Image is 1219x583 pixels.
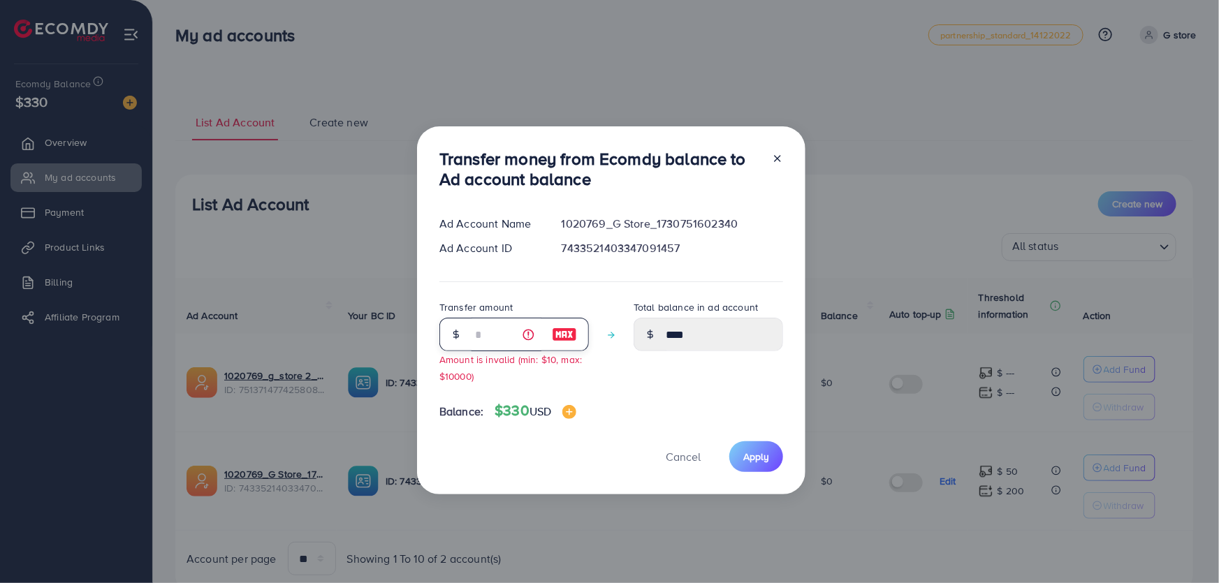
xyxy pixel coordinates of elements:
h3: Transfer money from Ecomdy balance to Ad account balance [439,149,761,189]
span: Apply [743,450,769,464]
img: image [552,326,577,343]
img: image [562,405,576,419]
button: Apply [729,441,783,471]
label: Total balance in ad account [634,300,758,314]
button: Cancel [648,441,718,471]
h4: $330 [495,402,576,420]
span: USD [530,404,551,419]
label: Transfer amount [439,300,513,314]
div: Ad Account ID [428,240,550,256]
div: 7433521403347091457 [550,240,794,256]
div: 1020769_G Store_1730751602340 [550,216,794,232]
iframe: Chat [1160,520,1209,573]
span: Cancel [666,449,701,464]
span: Balance: [439,404,483,420]
div: Ad Account Name [428,216,550,232]
small: Amount is invalid (min: $10, max: $10000) [439,353,582,382]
